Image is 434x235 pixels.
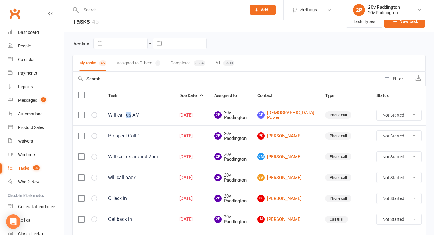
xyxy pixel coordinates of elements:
div: 6584 [194,60,205,66]
a: PC[PERSON_NAME] [257,132,314,140]
div: [DATE] [179,113,203,118]
div: Messages [18,98,37,103]
a: Calendar [8,53,64,66]
div: Phone call [325,174,351,181]
div: Workouts [18,152,36,157]
span: JJ [257,216,265,223]
label: Due date [72,41,89,46]
div: Dashboard [18,30,39,35]
div: 45 [99,60,106,66]
a: Product Sales [8,121,64,134]
button: Due Date [179,92,203,99]
button: New task [384,15,425,28]
span: CP [257,111,265,119]
span: Settings [300,3,317,17]
div: 20v Paddington [368,5,400,10]
a: Tasks 30 [8,162,64,175]
div: 20v Paddington [368,10,400,15]
a: SW[PERSON_NAME] [257,174,314,181]
span: Type [325,93,341,98]
div: People [18,43,31,48]
span: 30 [33,165,40,170]
button: My tasks45 [79,55,106,71]
span: 20v Paddington [214,110,247,120]
div: Prospect Call 1 [108,133,168,139]
span: Assigned to [214,93,244,98]
div: 6630 [223,60,234,66]
a: Clubworx [7,6,22,21]
a: GS[PERSON_NAME] [257,195,314,202]
div: What's New [18,179,40,184]
button: Task [108,92,124,99]
div: General attendance [18,204,55,209]
div: 1 [155,60,160,66]
div: Product Sales [18,125,44,130]
a: Reports [8,80,64,94]
div: Get back in [108,216,168,222]
button: All6630 [215,55,234,71]
span: Due Date [179,93,203,98]
span: 2 [41,97,46,102]
div: Will call us around 2pm [108,154,168,160]
a: Payments [8,66,64,80]
a: Dashboard [8,26,64,39]
span: 20v Paddington [214,173,247,183]
div: Automations [18,111,42,116]
span: SW [257,174,265,181]
span: 2P [214,111,222,119]
div: Phone call [325,153,351,160]
div: 2P [353,4,365,16]
h1: Tasks [64,11,99,32]
button: Completed6584 [171,55,205,71]
span: Status [376,93,395,98]
a: People [8,39,64,53]
button: Assigned to Others1 [117,55,160,71]
div: [DATE] [179,175,203,180]
div: Payments [18,71,37,76]
span: PC [257,132,265,140]
div: Open Intercom Messenger [6,214,20,229]
a: General attendance kiosk mode [8,200,64,214]
button: Add [250,5,276,15]
span: Contact [257,93,279,98]
div: Call trial [325,216,348,223]
div: Filter [393,75,403,82]
a: Automations [8,107,64,121]
div: Will call us AM [108,112,168,118]
div: will call back [108,175,168,181]
div: [DATE] [179,134,203,139]
button: Status [376,92,395,99]
div: [DATE] [179,217,203,222]
div: 45 [92,18,99,25]
span: 20v Paddington [214,214,247,224]
div: CHeck in [108,195,168,201]
span: GS [257,195,265,202]
span: 2P [214,132,222,140]
button: Contact [257,92,279,99]
a: Roll call [8,214,64,227]
a: Workouts [8,148,64,162]
button: Assigned to [214,92,244,99]
div: Roll call [18,218,32,223]
span: 2P [214,174,222,181]
button: Filter [381,72,411,86]
a: CP[DEMOGRAPHIC_DATA] Power [257,110,314,120]
div: Waivers [18,139,33,143]
button: Type [325,92,341,99]
span: Add [261,8,268,12]
span: 20v Paddington [214,194,247,204]
div: Phone call [325,111,351,119]
input: Search... [79,6,242,14]
span: CM [257,153,265,160]
a: JJ[PERSON_NAME] [257,216,314,223]
span: 2P [214,195,222,202]
input: Search [73,72,381,86]
span: 20v Paddington [214,131,247,141]
div: Phone call [325,195,351,202]
div: Phone call [325,132,351,140]
a: What's New [8,175,64,189]
div: Calendar [18,57,35,62]
a: CM[PERSON_NAME] [257,153,314,160]
span: 2P [214,153,222,160]
div: Tasks [18,166,29,171]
